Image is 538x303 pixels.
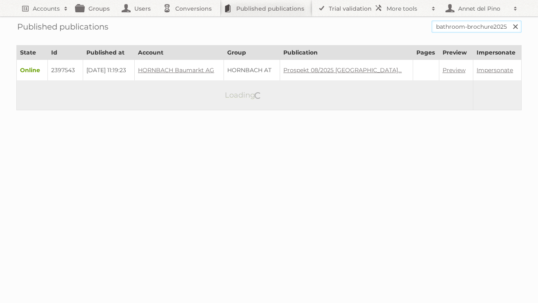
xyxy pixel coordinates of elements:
a: HORNBACH Baumarkt AG [138,66,214,74]
span: [DATE] 11:19:23 [86,66,126,74]
td: HORNBACH AT [224,60,280,81]
th: Account [135,46,224,60]
th: Pages [413,46,439,60]
th: State [17,46,48,60]
a: Impersonate [477,66,513,74]
td: 2397543 [48,60,83,81]
th: Preview [439,46,473,60]
th: Publication [280,46,413,60]
a: Preview [443,66,466,74]
p: Loading [199,87,288,103]
h2: Accounts [33,5,60,13]
h2: More tools [387,5,427,13]
td: Online [17,60,48,81]
th: Group [224,46,280,60]
a: Prospekt 08/2025 [GEOGRAPHIC_DATA]... [283,66,402,74]
th: Id [48,46,83,60]
th: Impersonate [473,46,522,60]
h2: Annet del Pino [456,5,509,13]
th: Published at [83,46,135,60]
